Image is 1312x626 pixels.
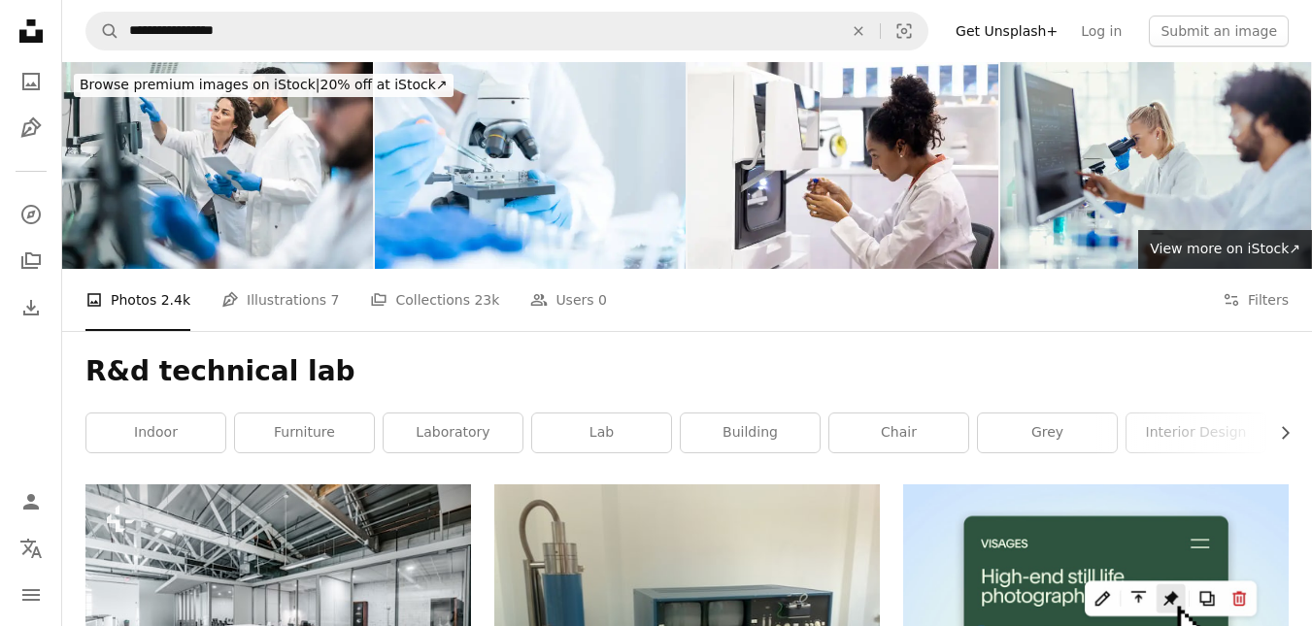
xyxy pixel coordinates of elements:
[12,109,50,148] a: Illustrations
[944,16,1069,47] a: Get Unsplash+
[530,269,607,331] a: Users 0
[12,62,50,101] a: Photos
[86,13,119,49] button: Search Unsplash
[12,12,50,54] a: Home — Unsplash
[384,413,522,452] a: laboratory
[331,289,340,311] span: 7
[978,413,1117,452] a: grey
[1223,269,1289,331] button: Filters
[80,77,320,92] span: Browse premium images on iStock |
[12,576,50,614] button: Menu
[85,604,471,621] a: a large office space
[62,62,373,269] img: Diverse Lab Colleagues in Thoughtful Analysis
[1069,16,1133,47] a: Log in
[12,242,50,280] a: Collections
[1127,413,1265,452] a: interior design
[12,288,50,327] a: Download History
[681,413,820,452] a: building
[837,13,880,49] button: Clear
[375,62,686,269] img: Scientist analyze biochemical samples in advanced scientific laboratory. Medical professional use...
[1138,230,1312,269] a: View more on iStock↗
[370,269,499,331] a: Collections 23k
[829,413,968,452] a: chair
[80,77,448,92] span: 20% off at iStock ↗
[85,354,1289,389] h1: R&d technical lab
[12,529,50,568] button: Language
[235,413,374,452] a: furniture
[1150,241,1300,256] span: View more on iStock ↗
[688,62,998,269] img: Health engineer bioprinting models at a 3D laboratory
[1149,16,1289,47] button: Submit an image
[86,413,225,452] a: indoor
[85,12,928,50] form: Find visuals sitewide
[1267,413,1289,452] button: scroll list to the right
[881,13,927,49] button: Visual search
[474,289,499,311] span: 23k
[1000,62,1311,269] img: Diverse Lab Colleagues Analyzing Samples
[532,413,671,452] a: lab
[221,269,339,331] a: Illustrations 7
[12,482,50,521] a: Log in / Sign up
[62,62,465,109] a: Browse premium images on iStock|20% off at iStock↗
[12,195,50,234] a: Explore
[598,289,607,311] span: 0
